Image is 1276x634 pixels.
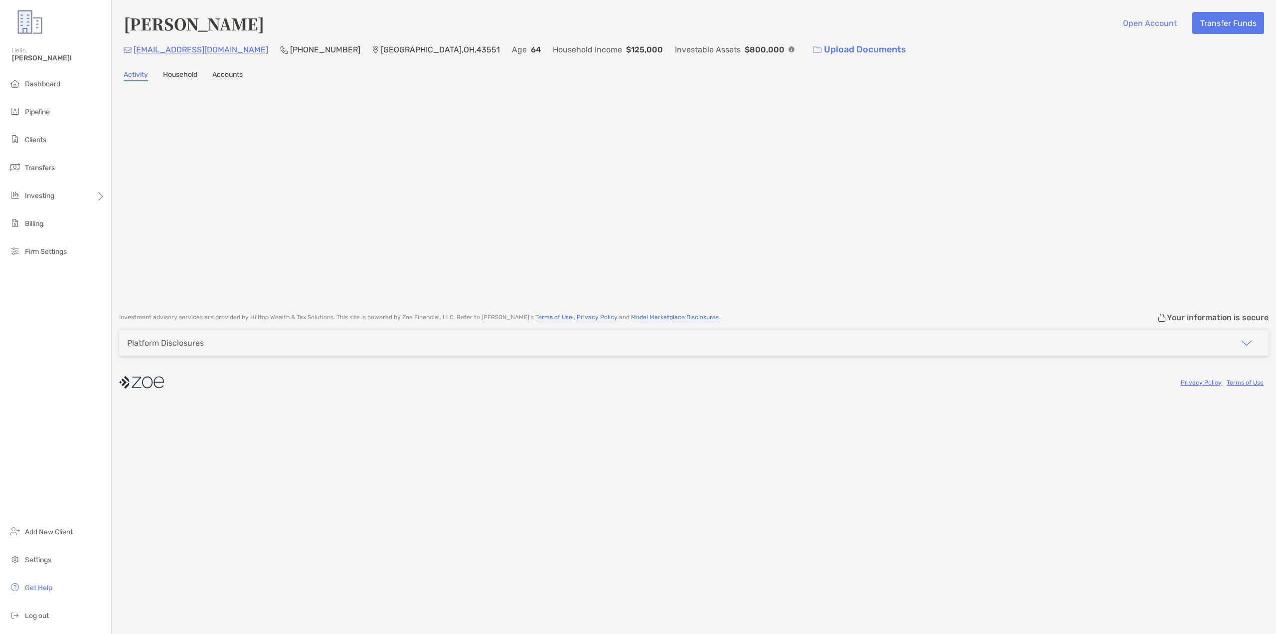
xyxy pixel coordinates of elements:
img: Info Icon [789,46,795,52]
img: dashboard icon [9,77,21,89]
img: investing icon [9,189,21,201]
p: $800,000 [745,43,785,56]
span: Investing [25,192,54,200]
span: Settings [25,556,51,564]
img: settings icon [9,553,21,565]
p: Investment advisory services are provided by Hilltop Wealth & Tax Solutions . This site is powere... [119,314,720,321]
span: Dashboard [25,80,60,88]
img: Email Icon [124,47,132,53]
img: Zoe Logo [12,4,48,40]
img: logout icon [9,609,21,621]
a: Household [163,70,197,81]
p: Household Income [553,43,622,56]
p: Age [512,43,527,56]
span: Pipeline [25,108,50,116]
span: Add New Client [25,528,73,536]
a: Accounts [212,70,243,81]
img: billing icon [9,217,21,229]
img: pipeline icon [9,105,21,117]
img: transfers icon [9,161,21,173]
a: Terms of Use [1227,379,1264,386]
p: [EMAIL_ADDRESS][DOMAIN_NAME] [134,43,268,56]
a: Activity [124,70,148,81]
img: get-help icon [9,581,21,593]
span: Billing [25,219,43,228]
p: [PHONE_NUMBER] [290,43,360,56]
img: button icon [813,46,821,53]
span: Log out [25,612,49,620]
a: Privacy Policy [1181,379,1222,386]
p: Your information is secure [1167,313,1269,322]
div: Platform Disclosures [127,338,204,348]
span: Clients [25,136,46,144]
p: $125,000 [626,43,663,56]
img: Location Icon [372,46,379,54]
a: Privacy Policy [577,314,618,321]
img: add_new_client icon [9,525,21,537]
h4: [PERSON_NAME] [124,12,264,35]
span: Transfers [25,164,55,172]
img: icon arrow [1241,337,1253,349]
span: Get Help [25,584,52,592]
p: [GEOGRAPHIC_DATA] , OH , 43551 [381,43,500,56]
img: company logo [119,371,164,394]
p: Investable Assets [675,43,741,56]
span: Firm Settings [25,247,67,256]
p: 64 [531,43,541,56]
span: [PERSON_NAME]! [12,54,105,62]
a: Upload Documents [806,39,913,60]
button: Open Account [1115,12,1184,34]
a: Model Marketplace Disclosures [631,314,719,321]
a: Terms of Use [535,314,572,321]
img: clients icon [9,133,21,145]
img: firm-settings icon [9,245,21,257]
button: Transfer Funds [1192,12,1264,34]
img: Phone Icon [280,46,288,54]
